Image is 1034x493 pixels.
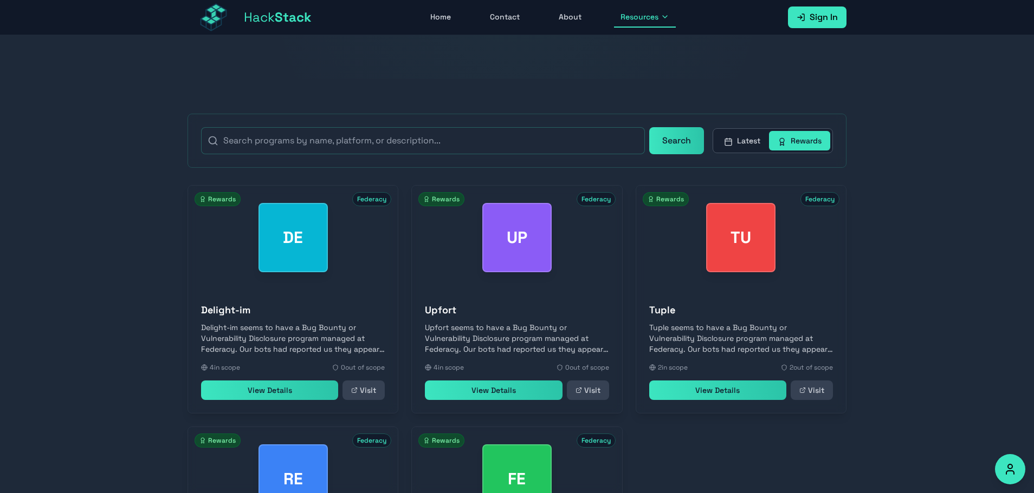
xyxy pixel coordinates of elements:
[621,11,658,22] span: Resources
[649,303,833,318] h3: Tuple
[788,6,846,28] a: Sign In
[352,433,391,448] span: Federacy
[418,192,464,206] span: Rewards
[244,9,312,26] span: Hack
[424,7,457,28] a: Home
[425,303,609,318] h3: Upfort
[649,322,833,354] p: Tuple seems to have a Bug Bounty or Vulnerability Disclosure program managed at Federacy. Our bot...
[483,7,526,28] a: Contact
[195,192,241,206] span: Rewards
[201,127,645,154] input: Search programs by name, platform, or description...
[342,380,385,400] a: Visit
[649,127,704,154] button: Search
[552,7,588,28] a: About
[643,192,689,206] span: Rewards
[715,131,769,150] button: Latest
[201,322,385,354] p: Delight-im seems to have a Bug Bounty or Vulnerability Disclosure program managed at Federacy. Ou...
[577,433,616,448] span: Federacy
[352,192,391,206] span: Federacy
[810,11,838,24] span: Sign In
[418,433,464,448] span: Rewards
[995,454,1025,484] button: Accessibility Options
[434,363,464,372] span: 4 in scope
[790,363,833,372] span: 2 out of scope
[791,380,833,400] a: Visit
[482,203,552,272] div: Upfort
[577,192,616,206] span: Federacy
[658,363,688,372] span: 2 in scope
[341,363,385,372] span: 0 out of scope
[258,203,328,272] div: Delight-im
[565,363,609,372] span: 0 out of scope
[210,363,240,372] span: 4 in scope
[614,7,676,28] button: Resources
[425,380,562,400] a: View Details
[567,380,609,400] a: Visit
[649,380,786,400] a: View Details
[201,303,385,318] h3: Delight-im
[195,433,241,448] span: Rewards
[706,203,775,272] div: Tuple
[769,131,830,150] button: Rewards
[275,9,312,25] span: Stack
[425,322,609,354] p: Upfort seems to have a Bug Bounty or Vulnerability Disclosure program managed at Federacy. Our bo...
[201,380,338,400] a: View Details
[800,192,839,206] span: Federacy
